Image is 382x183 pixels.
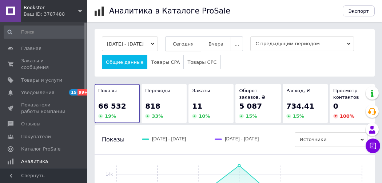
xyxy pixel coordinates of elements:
[21,89,54,96] span: Уведомления
[235,41,239,47] span: ...
[69,89,77,96] span: 15
[208,41,223,47] span: Вчера
[102,55,147,69] button: Общие данные
[183,55,220,69] button: Товары CPC
[152,113,163,119] span: 33 %
[239,102,262,110] span: 5 087
[147,55,184,69] button: Товары CPA
[105,113,116,119] span: 19 %
[21,133,51,140] span: Покупатели
[4,26,86,39] input: Поиск
[366,139,380,153] button: Чат с покупателем
[102,36,158,51] button: [DATE] - [DATE]
[145,102,160,110] span: 818
[343,5,375,16] button: Экспорт
[231,36,243,51] button: ...
[102,136,124,144] span: Показы
[106,172,113,177] text: 14k
[21,45,41,52] span: Главная
[333,102,338,110] span: 0
[21,158,48,165] span: Аналитика
[246,113,257,119] span: 15 %
[286,88,310,93] span: Расход, ₴
[21,102,67,115] span: Показатели работы компании
[250,36,354,51] span: С предыдущим периодом
[165,36,201,51] button: Сегодня
[286,102,314,110] span: 734.41
[106,59,143,65] span: Общие данные
[173,41,194,47] span: Сегодня
[333,88,359,100] span: Просмотр контактов
[192,102,202,110] span: 11
[192,88,210,93] span: Заказы
[21,77,62,83] span: Товары и услуги
[239,88,265,100] span: Оборот заказов, ₴
[187,59,216,65] span: Товары CPC
[295,132,367,147] span: Источники
[151,59,180,65] span: Товары CPA
[293,113,304,119] span: 15 %
[199,113,210,119] span: 10 %
[21,146,60,152] span: Каталог ProSale
[24,4,78,11] span: Bookstor
[98,88,117,93] span: Показы
[109,7,230,15] h1: Аналитика в Каталоге ProSale
[349,8,369,14] span: Экспорт
[340,113,354,119] span: 100 %
[24,11,87,17] div: Ваш ID: 3787488
[77,89,89,96] span: 99+
[21,121,40,127] span: Отзывы
[201,36,231,51] button: Вчера
[21,58,67,71] span: Заказы и сообщения
[145,88,170,93] span: Переходы
[98,102,126,110] span: 66 532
